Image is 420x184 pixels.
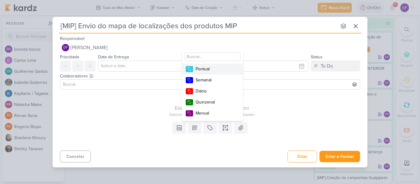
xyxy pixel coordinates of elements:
[311,54,323,60] label: Status
[60,104,364,112] div: Esse kard não possui nenhum item
[182,108,243,119] button: Mensal
[98,54,129,60] label: Data de Entrega
[319,151,360,162] button: Criar e Fechar
[63,46,68,49] p: DF
[287,151,317,162] button: Criar
[182,64,243,75] button: Pontual
[184,53,240,61] input: Buscar...
[182,86,243,97] button: Diário
[98,61,308,72] input: Select a date
[321,62,333,70] div: To Do
[196,66,236,72] div: Pontual
[70,44,108,51] span: [PERSON_NAME]
[311,61,360,72] button: To Do
[60,54,79,60] label: Prioridade
[196,77,236,83] div: Semanal
[182,75,243,86] button: Semanal
[62,44,69,51] div: Diego Freitas
[60,42,360,53] button: DF [PERSON_NAME]
[196,110,236,116] div: Mensal
[60,73,360,79] div: Colaboradores
[60,151,91,162] button: Cancelar
[196,99,236,105] div: Quinzenal
[60,36,85,41] label: Responsável
[196,88,236,94] div: Diário
[60,112,364,117] div: Adicione um item abaixo ou selecione um template
[59,21,337,32] input: Kard Sem Título
[61,81,359,88] input: Buscar
[182,97,243,108] button: Quinzenal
